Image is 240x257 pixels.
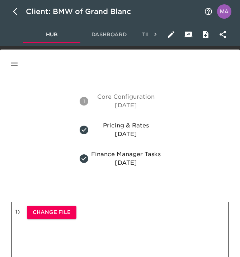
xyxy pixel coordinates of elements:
[180,26,197,43] button: Client View
[27,206,76,219] button: Change File
[91,121,161,130] p: Pricing & Rates
[163,26,180,43] button: Edit Hub
[197,26,214,43] button: Internal Notes and Comments
[200,3,217,20] button: notifications
[217,4,231,19] img: Profile
[85,30,133,39] span: Dashboard
[91,130,161,139] p: [DATE]
[83,98,85,104] text: 1
[91,150,161,159] p: Finance Manager Tasks
[33,208,71,217] span: Change File
[91,93,161,101] p: Core Configuration
[91,101,161,110] p: [DATE]
[27,30,76,39] span: Hub
[91,159,161,167] p: [DATE]
[142,30,227,39] span: Timeline and Notifications
[26,6,141,17] div: Client: BMW of Grand Blanc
